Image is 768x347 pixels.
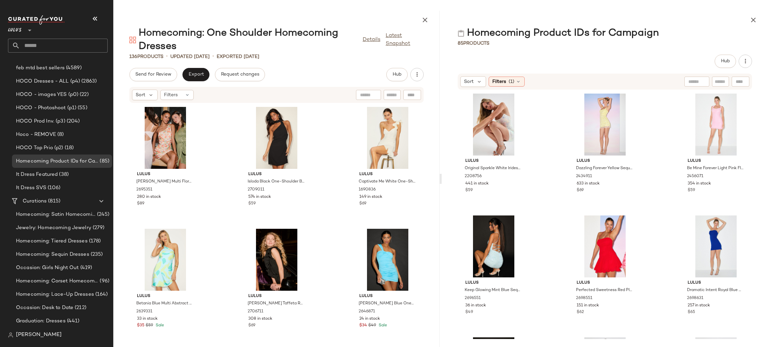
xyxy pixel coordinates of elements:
span: $34 [359,323,367,329]
span: Isloda Black One-Shoulder Backless Sash Mini Dress [248,179,304,185]
span: (419) [79,264,92,272]
span: Export [188,72,204,77]
span: 2698551 [576,295,592,301]
span: $59 [146,323,153,329]
span: Lulus [137,172,194,177]
span: Captivate Me White One-Shoulder Ruffled Trumpet Mini Dress [359,179,415,185]
span: Filters [492,78,506,85]
span: $59 [465,187,473,193]
span: Lulus [688,280,744,286]
span: (18) [63,144,74,152]
span: Homecoming: Lace-Up Dresses [16,291,94,298]
span: (178) [88,237,101,245]
span: $62 [577,309,584,315]
img: 12662861_2646871.jpg [354,229,421,291]
span: Lulus [359,293,416,299]
span: • [166,53,168,61]
span: Lulus [359,172,416,177]
img: 2696551_01_hero_2025-07-11.jpg [460,215,527,277]
span: (164) [94,291,108,298]
span: Hub [392,72,402,77]
img: 12991681_2695351.jpg [132,107,199,169]
span: 2639331 [136,309,152,315]
span: [PERSON_NAME] Blue One-Shoulder Ruched Mini Dress [359,301,415,307]
span: Sort [464,78,474,85]
span: 136 [129,54,137,59]
span: $89 [137,201,144,207]
span: Be Mine Forever Light Pink Floral Lace Ruched Bodycon Dress [687,166,744,172]
span: 36 in stock [465,303,486,309]
span: Lulus [465,158,522,164]
span: It Dress SVS [16,184,46,192]
span: Sort [136,92,145,99]
span: • [212,53,214,61]
span: 151 in stock [577,303,599,309]
button: Request changes [215,68,265,81]
span: 257 in stock [688,303,710,309]
span: Lulus [248,293,305,299]
div: Homecoming: One Shoulder Homecoming Dresses [129,27,363,53]
span: (85) [98,158,109,165]
div: Homecoming Product IDs for Campaign [458,27,659,40]
span: 280 in stock [137,194,161,200]
span: Curations [23,197,47,205]
span: 2646871 [359,309,375,315]
span: Homecoming: Satin Homecoming Dresses [16,211,96,218]
button: Hub [386,68,408,81]
span: 2208756 [465,173,482,179]
span: Send for Review [135,72,171,77]
span: 2706711 [248,309,263,315]
span: $49 [368,323,376,329]
span: HOCO Prod Inv. (p3) [16,118,65,125]
span: (235) [89,251,103,258]
span: $65 [688,309,695,315]
span: Sale [377,323,387,328]
span: (55) [76,104,87,112]
span: Keep Glowing Mint Blue Sequin Lace-Up Bodycon Mini Dress [465,287,521,293]
img: svg%3e [458,30,464,37]
span: HOCO Dresses - ALL (p4) [16,78,80,85]
span: Lulus [688,158,744,164]
span: Sale [154,323,164,328]
span: $35 [137,323,144,329]
span: $49 [465,309,473,315]
span: Request changes [221,72,259,77]
img: 13017901_2698631.jpg [682,215,750,277]
span: 24 in stock [359,316,380,322]
span: Dazzling Forever Yellow Sequin Beaded Bodycon Mini Dress [576,166,633,172]
span: Lulus [248,172,305,177]
span: HOCO Top Prio (p2) [16,144,63,152]
span: Lulus [137,293,194,299]
span: HOCO - images YES (p0) [16,91,78,99]
span: Hub [721,59,730,64]
a: Details [363,36,380,44]
span: Occasion: Girls Night Out [16,264,79,272]
span: [PERSON_NAME] Taffeta Ruffled One-Shoulder Mini Dress [248,301,304,307]
span: (2863) [80,78,97,85]
span: Lulus [8,23,22,35]
span: Hoco - REMOVE [16,131,56,139]
span: (245) [96,211,109,218]
div: Products [129,53,163,60]
img: 13017581_2434911.jpg [571,94,639,156]
div: Products [458,40,489,47]
img: 13017401_2208756.jpg [460,94,527,156]
span: 633 in stock [577,181,600,187]
img: 12657921_1690836.jpg [354,107,421,169]
span: HOCO - Photoshoot (p1) [16,104,76,112]
span: (212) [73,304,86,312]
span: (22) [78,91,89,99]
span: 2696551 [465,295,481,301]
span: Homecoming: Sequin Dresses [16,251,89,258]
span: 2434911 [576,173,592,179]
span: (96) [98,277,109,285]
span: 308 in stock [248,316,272,322]
p: updated [DATE] [170,53,210,60]
span: Original Sparkle White Iridescent Sequin Backless Mini Dress [465,166,521,172]
span: 2695351 [136,187,152,193]
span: $69 [359,201,366,207]
span: (441) [66,317,80,325]
span: 1690836 [359,187,376,193]
span: (106) [46,184,61,192]
span: Occasion: Desk to Date [16,304,73,312]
